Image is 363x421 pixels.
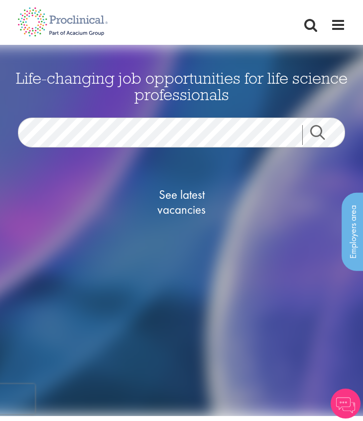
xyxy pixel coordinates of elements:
[302,125,345,145] a: Job search submit button
[331,389,361,419] img: Chatbot
[132,152,232,252] a: See latestvacancies
[132,187,232,217] span: See latest vacancies
[16,68,348,105] span: Life-changing job opportunities for life science professionals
